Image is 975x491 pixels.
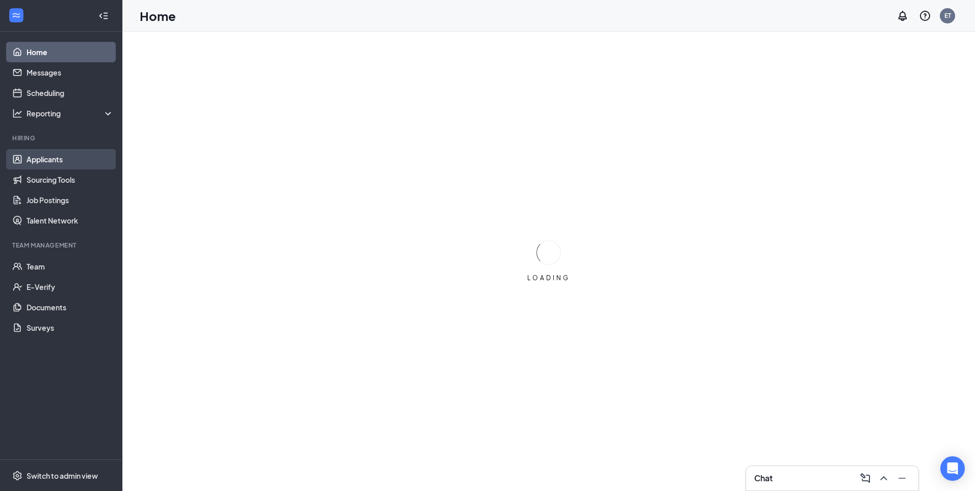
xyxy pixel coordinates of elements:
svg: QuestionInfo [919,10,931,22]
a: Applicants [27,149,114,169]
svg: ChevronUp [878,472,890,484]
a: Messages [27,62,114,83]
div: Team Management [12,241,112,250]
button: ComposeMessage [857,470,874,486]
h3: Chat [754,473,773,484]
h1: Home [140,7,176,24]
a: Surveys [27,317,114,338]
div: Hiring [12,134,112,142]
button: Minimize [894,470,910,486]
svg: Settings [12,471,22,481]
button: ChevronUp [876,470,892,486]
a: Job Postings [27,190,114,210]
a: Home [27,42,114,62]
a: Documents [27,297,114,317]
a: Scheduling [27,83,114,103]
svg: Notifications [896,10,909,22]
svg: Collapse [98,11,109,21]
div: Open Intercom Messenger [940,456,965,481]
svg: Analysis [12,108,22,118]
a: Sourcing Tools [27,169,114,190]
div: Reporting [27,108,114,118]
div: Switch to admin view [27,471,98,481]
svg: ComposeMessage [859,472,871,484]
a: Talent Network [27,210,114,231]
svg: WorkstreamLogo [11,10,21,20]
a: E-Verify [27,277,114,297]
div: ET [944,11,951,20]
svg: Minimize [896,472,908,484]
a: Team [27,256,114,277]
div: LOADING [523,274,574,282]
